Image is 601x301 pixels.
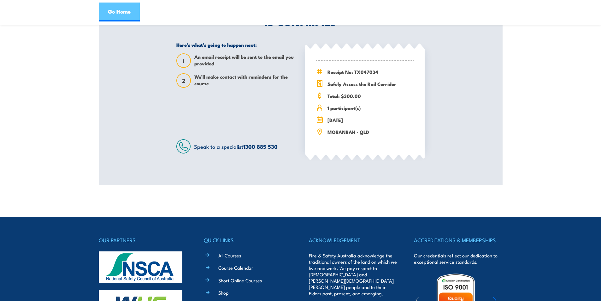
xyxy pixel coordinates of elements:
[327,104,414,111] span: 1 participant(s)
[218,277,262,284] a: Short Online Courses
[218,252,241,259] a: All Courses
[327,128,414,135] span: MORANBAH - QLD
[204,236,292,244] h4: QUICK LINKS
[309,236,397,244] h4: ACKNOWLEDGEMENT
[177,57,190,64] span: 1
[243,142,278,151] a: 1300 885 530
[327,92,414,99] span: Total: $300.00
[327,68,414,75] span: Receipt No: TX047034
[309,252,397,297] p: Fire & Safety Australia acknowledge the traditional owners of the land on which we live and work....
[414,252,502,265] p: Our credentials reflect our dedication to exceptional service standards.
[327,80,414,87] span: Safely Access the Rail Corridor
[99,236,187,244] h4: OUR PARTNERS
[194,73,296,88] span: We’ll make contact with reminders for the course
[176,8,425,26] h2: YOUR COURSE BOOKING IS CONFIRMED
[99,3,140,21] a: Go Home
[194,53,296,68] span: An email receipt will be sent to the email you provided
[177,77,190,84] span: 2
[327,116,414,123] span: [DATE]
[218,289,229,296] a: Shop
[176,42,296,48] h5: Here’s what’s going to happen next:
[414,236,502,244] h4: ACCREDITATIONS & MEMBERSHIPS
[99,251,182,283] img: nsca-logo-footer
[218,264,253,271] a: Course Calendar
[194,142,278,150] span: Speak to a specialist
